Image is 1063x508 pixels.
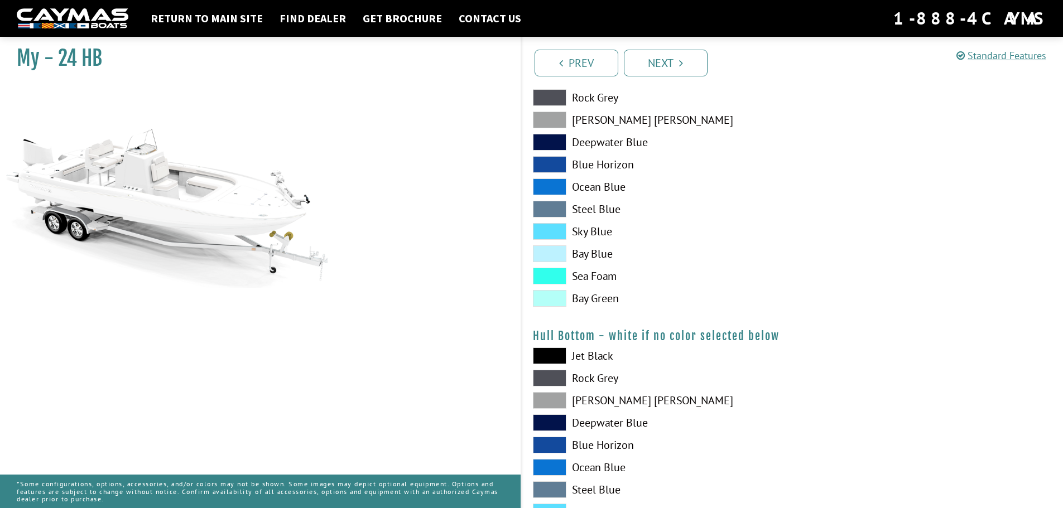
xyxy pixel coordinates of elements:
a: Get Brochure [357,11,448,26]
label: Steel Blue [533,201,781,217]
div: 1-888-4CAYMAS [893,6,1046,31]
label: Blue Horizon [533,437,781,453]
a: Next [624,50,708,76]
label: Sky Blue [533,223,781,240]
p: *Some configurations, options, accessories, and/or colors may not be shown. Some images may depic... [17,475,504,508]
a: Return to main site [145,11,268,26]
label: Bay Blue [533,245,781,262]
a: Prev [535,50,618,76]
h4: Hull Bottom - white if no color selected below [533,329,1052,343]
img: white-logo-c9c8dbefe5ff5ceceb0f0178aa75bf4bb51f6bca0971e226c86eb53dfe498488.png [17,8,128,29]
a: Standard Features [956,49,1046,62]
label: Deepwater Blue [533,134,781,151]
label: Bay Green [533,290,781,307]
label: Ocean Blue [533,459,781,476]
label: Deepwater Blue [533,414,781,431]
label: [PERSON_NAME] [PERSON_NAME] [533,392,781,409]
label: Rock Grey [533,89,781,106]
label: Steel Blue [533,481,781,498]
label: Rock Grey [533,370,781,386]
a: Contact Us [453,11,527,26]
label: Jet Black [533,347,781,364]
label: Ocean Blue [533,178,781,195]
label: Sea Foam [533,268,781,284]
h1: My - 24 HB [17,46,493,71]
label: Blue Horizon [533,156,781,173]
a: Find Dealer [274,11,352,26]
label: [PERSON_NAME] [PERSON_NAME] [533,112,781,128]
